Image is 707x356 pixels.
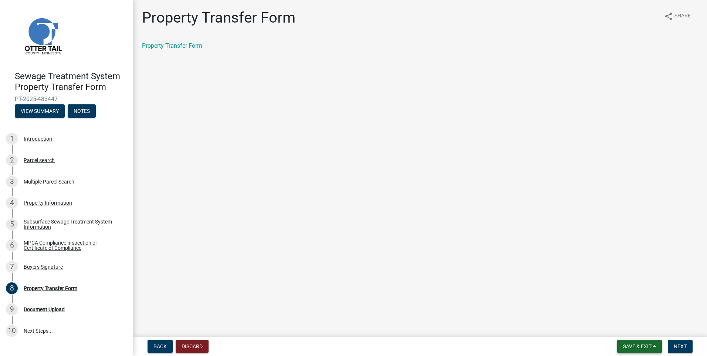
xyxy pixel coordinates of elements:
[24,179,74,184] div: Multiple Parcel Search
[24,240,121,251] div: MPCA Compliance Inspection or Certificate of Compliance
[142,42,202,49] a: Property Transfer Form
[6,197,18,209] div: 4
[15,71,127,93] h4: Sewage Treatment System Property Transfer Form
[24,158,55,163] div: Parcel search
[68,104,96,118] button: Notes
[176,340,209,353] button: Discard
[24,264,63,269] div: Buyers Signature
[24,200,72,205] div: Property Information
[24,219,121,229] div: Subsurface Sewage Treatment System Information
[68,108,96,114] wm-modal-confirm: Notes
[6,239,18,251] div: 6
[658,9,697,23] button: shareShare
[15,95,118,103] span: PT-2025-483447
[6,218,18,230] div: 5
[6,154,18,166] div: 2
[674,12,691,21] span: Share
[15,8,70,63] img: Otter Tail County, Minnesota
[6,176,18,188] div: 3
[153,343,167,349] span: Back
[623,343,652,349] span: Save & Exit
[674,343,687,349] span: Next
[6,282,18,294] div: 8
[24,286,77,291] div: Property Transfer Form
[6,303,18,315] div: 9
[668,340,693,353] button: Next
[24,136,52,141] div: Introduction
[15,108,65,114] wm-modal-confirm: Summary
[664,12,673,21] i: share
[6,325,18,337] div: 10
[148,340,173,353] button: Back
[24,307,65,312] div: Document Upload
[617,340,662,353] button: Save & Exit
[15,104,65,118] button: View Summary
[6,133,18,145] div: 1
[6,261,18,273] div: 7
[142,9,295,27] h1: Property Transfer Form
